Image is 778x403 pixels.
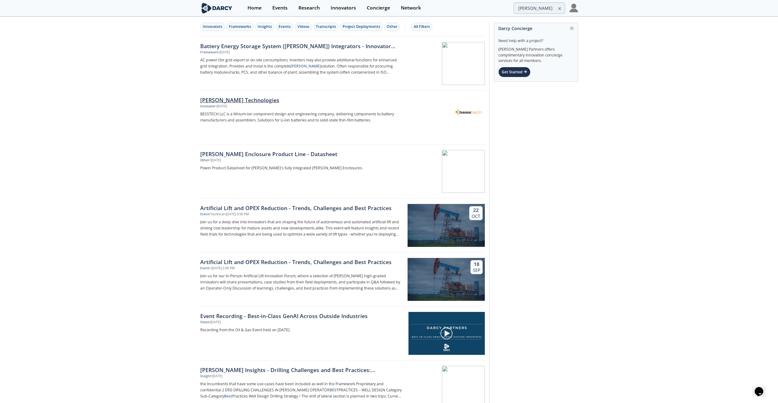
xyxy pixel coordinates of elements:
strong: BEST [330,387,339,393]
img: play-chapters-gray.svg [440,327,453,340]
div: Innovators [331,6,356,10]
div: Other [387,24,397,29]
div: [PERSON_NAME] Insights - Drilling Challenges and Best Practices: [PERSON_NAME] in [PERSON_NAME] [200,366,403,374]
div: • [DATE] [211,374,222,379]
div: Sep [473,267,480,273]
div: • [DATE] [218,50,230,55]
div: [PERSON_NAME] Enclosure Product Line - Datasheet [200,150,403,158]
button: Other [384,23,400,31]
div: Event [200,266,209,271]
div: • [DATE] [209,320,220,325]
button: All Filters [411,23,432,31]
strong: Best [224,393,232,399]
button: Innovators [200,23,225,31]
button: Insights [255,23,274,31]
div: Video [200,320,209,325]
a: [PERSON_NAME] Technologies Innovator •[DATE] BESSTECH LLC is a lithium-ion component design and e... [200,90,485,144]
div: 22 [472,207,480,213]
button: Events [276,23,293,31]
div: Events [278,24,291,29]
button: Frameworks [226,23,254,31]
div: Battery Energy Storage System ([PERSON_NAME]) Integrators - Innovator Landscape [200,42,403,50]
div: Artificial Lift and OPEX Reduction - Trends, Challenges and Best Practices [200,204,403,212]
p: the Incumbents that have some use-cases have been included as well in the Framework Proprietary a... [200,381,403,399]
p: Join us for our In-Person Artificial Lift Innovation Forum, where a selection of [PERSON_NAME] hi... [200,273,403,291]
a: Battery Energy Storage System ([PERSON_NAME]) Integrators - Innovator Landscape Framework •[DATE]... [200,36,485,90]
img: Profile [569,4,578,12]
a: [PERSON_NAME] Enclosure Product Line - Datasheet Other •[DATE] Powin Product Datasheet for [PERSO... [200,144,485,198]
button: Videos [295,23,312,31]
input: Advanced Search [514,2,565,14]
div: [PERSON_NAME] Technologies [200,96,403,104]
a: Artificial Lift and OPEX Reduction - Trends, Challenges and Best Practices Event ••[DATE] 2:00 PM... [200,252,485,306]
p: AC power (for grid export or on-site consumption). Inverters may also provide additional function... [200,57,403,75]
strong: [PERSON_NAME] [290,63,321,69]
div: Innovator [200,104,216,109]
div: 18 [473,261,480,267]
button: Project Deployments [340,23,383,31]
iframe: chat widget [752,378,772,397]
div: Artificial Lift and OPEX Reduction - Trends, Challenges and Best Practices [200,258,403,266]
button: Transcripts [313,23,339,31]
div: Need help with a project? [498,34,573,44]
div: Home [247,6,262,10]
div: Insight [200,374,211,379]
div: Framework [200,50,218,55]
div: Network [401,6,421,10]
div: Research [298,6,320,10]
div: Darcy Concierge [498,23,573,34]
a: Event Recording - Best-in-Class GenAI Across Outside Industries [200,312,404,320]
a: Artificial Lift and OPEX Reduction - Trends, Challenges and Best Practices Event •Technical•[DATE... [200,198,485,252]
div: Events [272,6,288,10]
div: Frameworks [229,24,251,29]
div: Project Deployments [343,24,380,29]
div: Innovators [203,24,222,29]
a: Recording from the Oil & Gas Event held on [DATE]. [200,327,404,333]
img: logo-wide.svg [200,3,234,13]
div: Get Started [498,67,531,77]
img: information.svg [570,27,573,30]
p: Join us for a deep dive into innovators that are shaping the future of autonomous and automated a... [200,219,403,237]
div: • [DATE] [216,104,227,109]
img: BESS Technologies [454,97,484,127]
div: Other [200,158,209,163]
div: Transcripts [316,24,336,29]
div: Insights [258,24,272,29]
div: • Technical • [DATE] 3:00 PM [209,212,249,217]
div: • [DATE] [209,158,221,163]
p: BESSTECH LLC is a lithium-ion component design and engineering company, delivering components to ... [200,111,403,123]
p: Powin Product Datasheet for [PERSON_NAME]'s fully integrated [PERSON_NAME] Enclosures. [200,165,403,171]
div: [PERSON_NAME] Partners offers complimentary innovation concierge services for all members. [498,44,573,64]
div: Oct [472,213,480,219]
div: • • [DATE] 2:00 PM [209,266,235,271]
div: Concierge [367,6,390,10]
div: All Filters [414,24,430,29]
div: Videos [297,24,309,29]
div: Event [200,212,209,217]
